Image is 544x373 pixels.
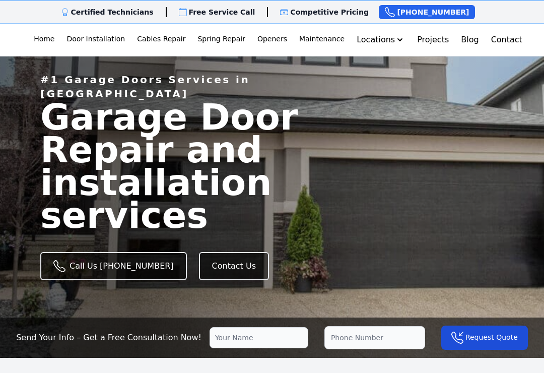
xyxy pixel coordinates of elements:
[353,30,409,50] button: Locations
[62,30,129,50] a: Door Installation
[441,326,528,350] button: Request Quote
[324,326,425,349] input: Phone Number
[193,30,249,50] a: Spring Repair
[253,30,291,50] a: Openers
[40,252,187,280] a: Call Us [PHONE_NUMBER]
[133,30,189,50] a: Cables Repair
[210,327,308,348] input: Your Name
[30,30,58,50] a: Home
[413,30,453,50] a: Projects
[189,7,255,17] p: Free Service Call
[40,73,330,101] p: #1 Garage Doors Services in [GEOGRAPHIC_DATA]
[290,7,369,17] p: Competitive Pricing
[295,30,349,50] a: Maintenance
[457,30,483,50] a: Blog
[16,332,201,344] p: Send Your Info – Get a Free Consultation Now!
[487,30,526,50] a: Contact
[379,5,475,19] a: [PHONE_NUMBER]
[71,7,154,17] p: Certified Technicians
[40,101,429,231] span: Garage Door Repair and installation services
[199,252,269,280] a: Contact Us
